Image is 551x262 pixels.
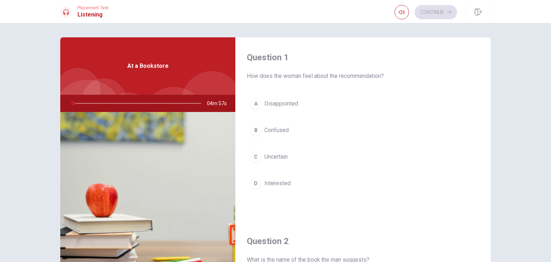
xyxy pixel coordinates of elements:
div: A [250,98,262,109]
h1: Listening [77,10,109,19]
div: C [250,151,262,163]
button: ADisappointed [247,95,479,113]
span: At a Bookstore [127,62,169,70]
span: Disappointed [264,99,298,108]
span: 04m 57s [207,95,232,112]
h4: Question 2 [247,235,479,247]
button: DInterested [247,174,479,192]
h4: Question 1 [247,52,479,63]
span: Uncertain [264,153,288,161]
span: Placement Test [77,5,109,10]
div: B [250,125,262,136]
button: BConfused [247,121,479,139]
span: How does the woman feel about the recommendation? [247,72,479,80]
div: D [250,178,262,189]
button: CUncertain [247,148,479,166]
span: Interested [264,179,291,188]
span: Confused [264,126,289,135]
